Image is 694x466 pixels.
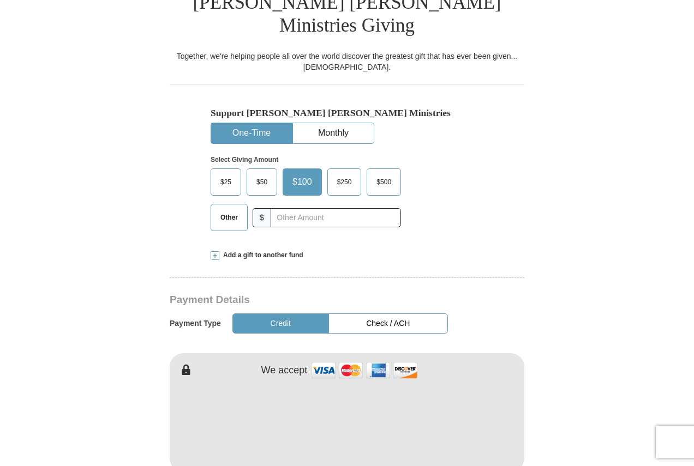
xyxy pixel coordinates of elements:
span: $250 [332,174,357,190]
button: Credit [232,313,329,334]
h5: Support [PERSON_NAME] [PERSON_NAME] Ministries [211,107,483,119]
h4: We accept [261,365,308,377]
h3: Payment Details [170,294,448,306]
span: Other [215,209,243,226]
span: $100 [287,174,318,190]
span: $500 [371,174,397,190]
button: Check / ACH [328,313,448,334]
div: Together, we're helping people all over the world discover the greatest gift that has ever been g... [170,51,524,72]
span: $25 [215,174,237,190]
span: $50 [251,174,273,190]
span: Add a gift to another fund [219,251,303,260]
strong: Select Giving Amount [211,156,278,164]
h5: Payment Type [170,319,221,328]
button: One-Time [211,123,292,143]
button: Monthly [293,123,374,143]
span: $ [253,208,271,227]
img: credit cards accepted [310,359,419,382]
input: Other Amount [271,208,401,227]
